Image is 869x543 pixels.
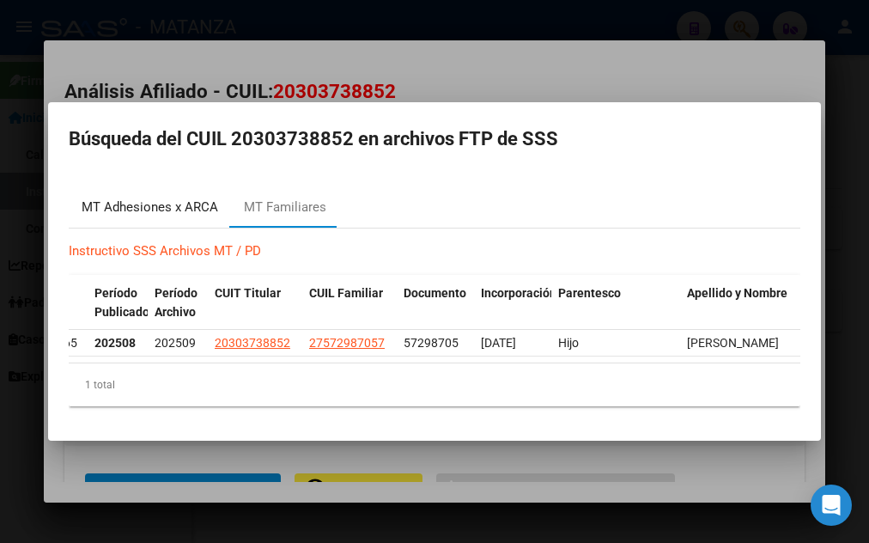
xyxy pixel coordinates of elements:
[215,286,281,300] span: CUIT Titular
[687,336,779,350] span: [PERSON_NAME]
[558,286,621,300] span: Parentesco
[94,286,149,320] span: Período Publicado
[474,275,551,332] datatable-header-cell: Incorporación
[69,243,261,259] a: Instructivo SSS Archivos MT / PD
[397,275,474,332] datatable-header-cell: Documento
[88,275,148,332] datatable-header-cell: Período Publicado
[481,336,516,350] span: [DATE]
[551,275,680,332] datatable-header-cell: Parentesco
[811,485,852,526] div: Open Intercom Messenger
[680,275,800,332] datatable-header-cell: Apellido y Nombre
[215,336,290,350] span: 20303738852
[481,286,556,300] span: Incorporación
[309,286,383,300] span: CUIL Familiar
[687,286,787,300] span: Apellido y Nombre
[82,198,218,217] div: MT Adhesiones x ARCA
[69,123,800,156] h2: Búsqueda del CUIL 20303738852 en archivos FTP de SSS
[244,198,326,217] div: MT Familiares
[69,363,800,406] div: 1 total
[404,286,466,300] span: Documento
[155,336,196,350] span: 202509
[309,336,385,350] span: 27572987057
[404,336,459,350] span: 57298705
[558,336,579,350] span: Hijo
[148,275,208,332] datatable-header-cell: Período Archivo
[302,275,397,332] datatable-header-cell: CUIL Familiar
[94,336,136,350] strong: 202508
[208,275,302,332] datatable-header-cell: CUIT Titular
[155,286,197,320] span: Período Archivo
